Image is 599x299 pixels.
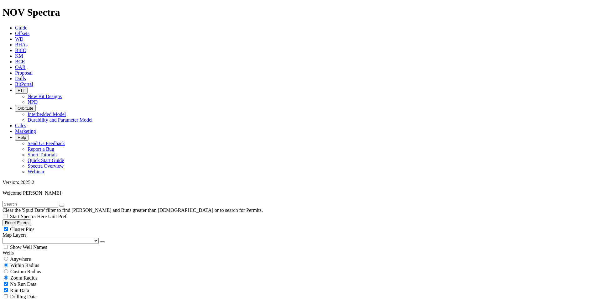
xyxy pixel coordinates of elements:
[15,59,25,64] a: BCR
[10,263,39,268] span: Within Radius
[10,269,41,274] span: Custom Radius
[15,48,26,53] a: BitIQ
[10,288,29,293] span: Run Data
[28,158,64,163] a: Quick Start Guide
[28,169,44,174] a: Webinar
[15,36,23,42] a: WD
[3,207,263,213] span: Clear the 'Spud Date' filter to find [PERSON_NAME] and Runs greater than [DEMOGRAPHIC_DATA] or to...
[3,201,58,207] input: Search
[15,70,33,76] a: Proposal
[28,163,64,169] a: Spectra Overview
[10,244,47,250] span: Show Well Names
[3,180,596,185] div: Version: 2025.2
[15,65,26,70] a: OAR
[28,112,66,117] a: Interbedded Model
[10,227,34,232] span: Cluster Pins
[21,190,61,196] span: [PERSON_NAME]
[15,129,36,134] a: Marketing
[15,53,23,59] a: KM
[15,42,28,47] a: BHAs
[18,88,25,93] span: FTT
[15,134,29,141] button: Help
[3,232,27,238] span: Map Layers
[10,275,38,281] span: Zoom Radius
[18,135,26,140] span: Help
[15,87,28,94] button: FTT
[4,214,8,218] input: Start Spectra Here
[28,117,93,123] a: Durability and Parameter Model
[3,250,596,256] div: Wells
[15,76,26,81] a: Dulls
[3,190,596,196] p: Welcome
[15,81,33,87] a: BitPortal
[15,25,27,30] a: Guide
[28,141,65,146] a: Send Us Feedback
[3,219,31,226] button: Reset Filters
[15,31,29,36] a: Offsets
[15,123,26,128] a: Calcs
[15,105,36,112] button: OrbitLite
[3,7,596,18] h1: NOV Spectra
[10,256,31,262] span: Anywhere
[18,106,33,111] span: OrbitLite
[28,94,62,99] a: New Bit Designs
[28,146,54,152] a: Report a Bug
[28,99,38,105] a: NPD
[10,214,47,219] span: Start Spectra Here
[28,152,58,157] a: Short Tutorials
[48,214,66,219] span: Unit Pref
[10,281,36,287] span: No Run Data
